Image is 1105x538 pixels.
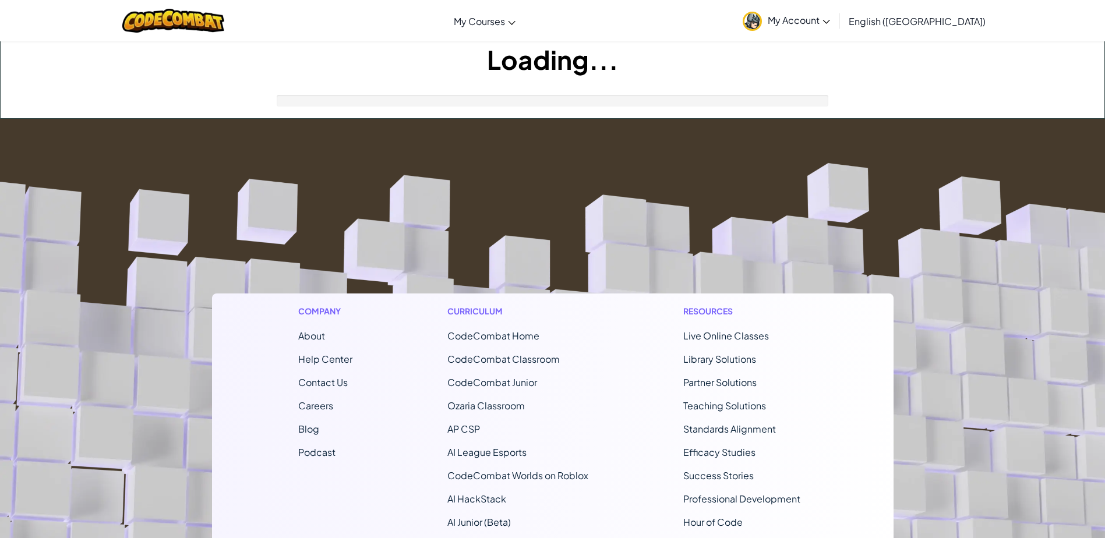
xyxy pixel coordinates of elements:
[447,493,506,505] a: AI HackStack
[447,330,539,342] span: CodeCombat Home
[683,446,756,458] a: Efficacy Studies
[743,12,762,31] img: avatar
[298,399,333,412] a: Careers
[683,376,757,388] a: Partner Solutions
[454,15,505,27] span: My Courses
[298,330,325,342] a: About
[447,516,511,528] a: AI Junior (Beta)
[447,423,480,435] a: AP CSP
[683,399,766,412] a: Teaching Solutions
[447,399,525,412] a: Ozaria Classroom
[447,376,537,388] a: CodeCombat Junior
[447,353,560,365] a: CodeCombat Classroom
[683,493,800,505] a: Professional Development
[768,14,830,26] span: My Account
[447,469,588,482] a: CodeCombat Worlds on Roblox
[683,423,776,435] a: Standards Alignment
[448,5,521,37] a: My Courses
[737,2,836,39] a: My Account
[849,15,986,27] span: English ([GEOGRAPHIC_DATA])
[298,305,352,317] h1: Company
[843,5,991,37] a: English ([GEOGRAPHIC_DATA])
[683,305,807,317] h1: Resources
[298,446,336,458] a: Podcast
[683,330,769,342] a: Live Online Classes
[447,446,527,458] a: AI League Esports
[298,353,352,365] a: Help Center
[298,423,319,435] a: Blog
[122,9,224,33] img: CodeCombat logo
[298,376,348,388] span: Contact Us
[447,305,588,317] h1: Curriculum
[683,469,754,482] a: Success Stories
[1,41,1104,77] h1: Loading...
[683,353,756,365] a: Library Solutions
[683,516,743,528] a: Hour of Code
